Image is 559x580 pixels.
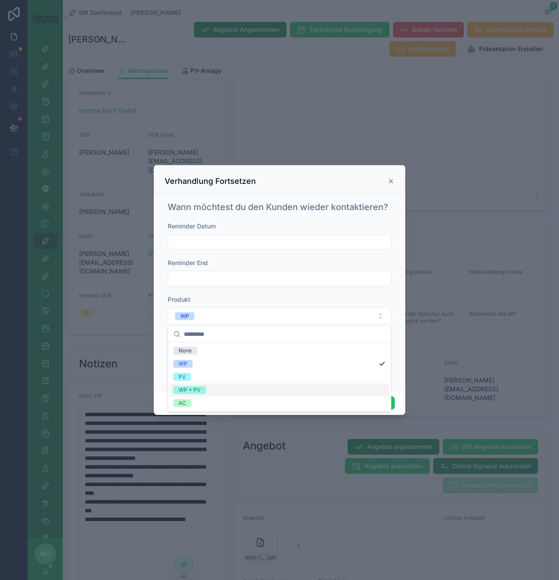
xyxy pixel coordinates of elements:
[179,373,186,381] div: PV
[168,222,216,230] span: Reminder Datum
[179,386,200,394] div: WP + PV
[168,342,391,411] div: Suggestions
[168,201,388,213] h1: Wann möchtest du den Kunden wieder kontaktieren?
[179,347,192,355] div: None
[179,360,187,368] div: WP
[168,307,391,324] button: Select Button
[168,259,208,266] span: Reminder End
[168,296,190,303] span: Produkt
[165,176,256,186] h3: Verhandlung Fortsetzen
[180,312,189,320] div: WP
[179,399,186,407] div: AC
